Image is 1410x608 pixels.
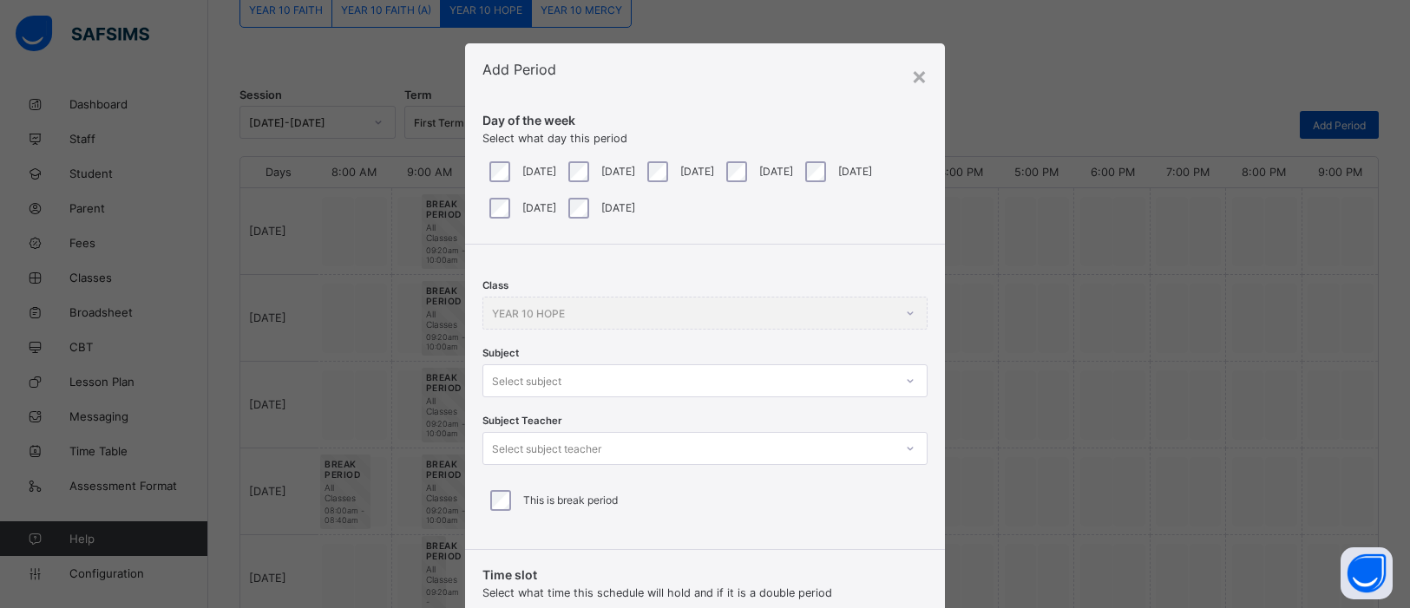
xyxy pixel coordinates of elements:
div: Select subject [492,364,561,397]
label: [DATE] [522,201,556,214]
label: [DATE] [680,165,714,178]
span: Subject Teacher [482,415,562,427]
label: This is break period [523,494,618,507]
label: [DATE] [522,165,556,178]
span: Day of the week [482,113,928,127]
span: Select what time this schedule will hold and if it is a double period [482,586,832,599]
span: Select what day this period [482,132,627,145]
span: Subject [482,347,519,359]
span: Time slot [482,567,928,582]
button: Open asap [1341,547,1393,599]
label: [DATE] [601,201,635,214]
span: Class [482,279,508,291]
label: [DATE] [601,165,635,178]
div: × [911,61,928,90]
span: Add Period [482,61,556,78]
div: Select subject teacher [492,432,601,465]
label: [DATE] [759,165,793,178]
label: [DATE] [838,165,872,178]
